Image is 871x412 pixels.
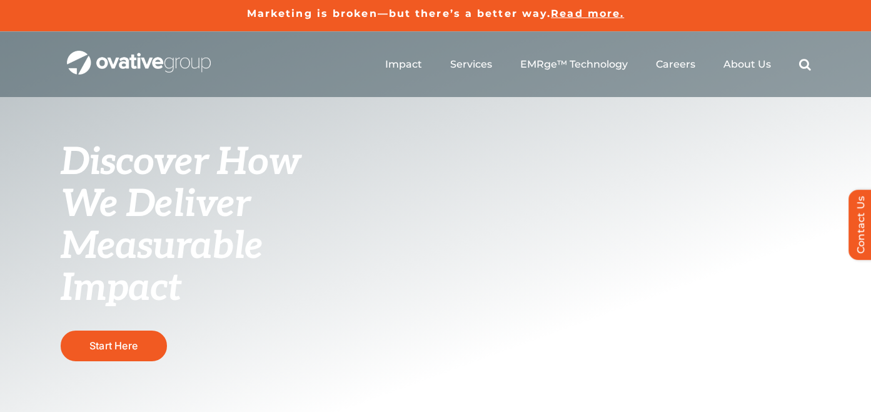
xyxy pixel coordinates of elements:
[656,58,695,71] a: Careers
[551,8,624,19] a: Read more.
[89,339,138,352] span: Start Here
[385,58,422,71] a: Impact
[385,44,811,85] nav: Menu
[67,49,211,61] a: OG_Full_horizontal_WHT
[247,8,551,19] a: Marketing is broken—but there’s a better way.
[61,140,301,185] span: Discover How
[520,58,628,71] a: EMRge™ Technology
[723,58,771,71] a: About Us
[799,58,811,71] a: Search
[450,58,492,71] a: Services
[61,331,167,361] a: Start Here
[61,182,263,311] span: We Deliver Measurable Impact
